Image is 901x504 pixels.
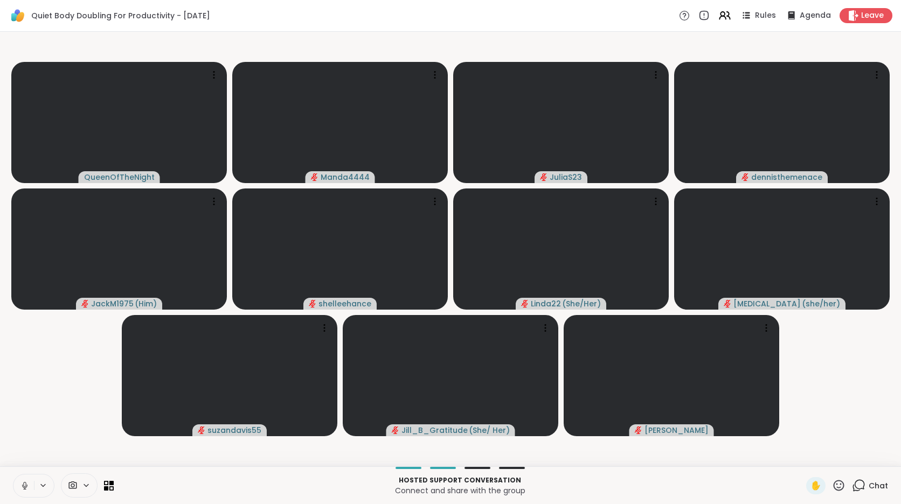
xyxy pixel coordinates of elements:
[392,426,399,434] span: audio-muted
[724,300,731,307] span: audio-muted
[869,480,888,491] span: Chat
[635,426,642,434] span: audio-muted
[755,10,776,21] span: Rules
[521,300,529,307] span: audio-muted
[84,172,155,183] span: QueenOfTheNight
[120,475,800,485] p: Hosted support conversation
[309,300,316,307] span: audio-muted
[644,425,709,436] span: [PERSON_NAME]
[751,172,822,183] span: dennisthemenace
[9,6,27,25] img: ShareWell Logomark
[861,10,884,21] span: Leave
[562,298,601,309] span: ( She/Her )
[31,10,210,21] span: Quiet Body Doubling For Productivity - [DATE]
[120,485,800,496] p: Connect and share with the group
[81,300,89,307] span: audio-muted
[469,425,510,436] span: ( She/ Her )
[550,172,582,183] span: JuliaS23
[318,298,371,309] span: shelleehance
[207,425,261,436] span: suzandavis55
[802,298,840,309] span: ( she/her )
[311,173,318,181] span: audio-muted
[91,298,134,309] span: JackM1975
[198,426,205,434] span: audio-muted
[540,173,547,181] span: audio-muted
[321,172,370,183] span: Manda4444
[800,10,831,21] span: Agenda
[135,298,157,309] span: ( Him )
[531,298,561,309] span: Linda22
[733,298,801,309] span: [MEDICAL_DATA]
[401,425,468,436] span: Jill_B_Gratitude
[741,173,749,181] span: audio-muted
[810,479,821,492] span: ✋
